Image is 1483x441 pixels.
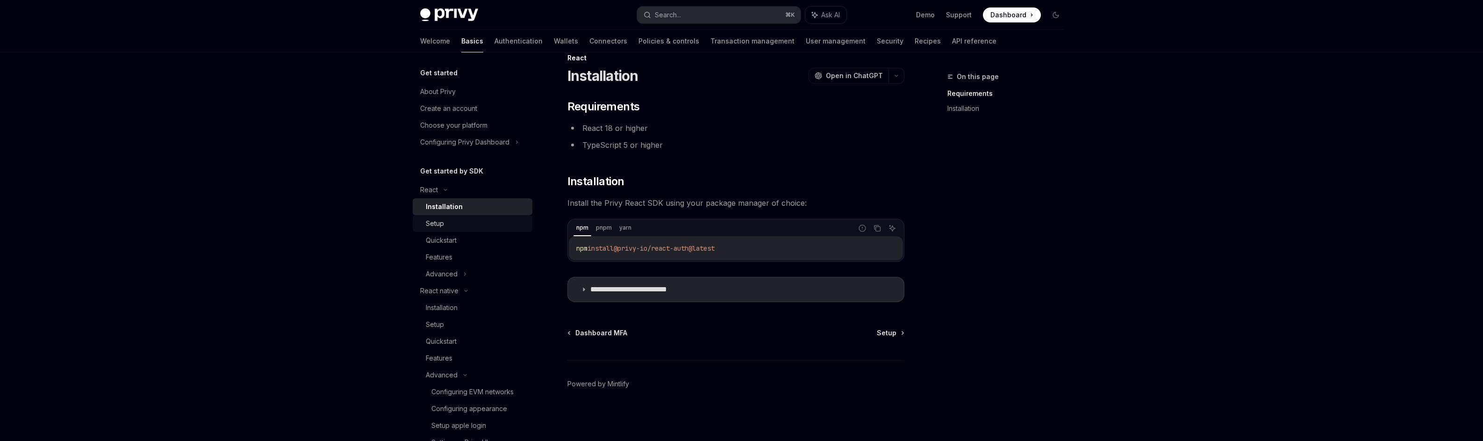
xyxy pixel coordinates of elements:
div: Features [426,252,452,263]
div: React native [420,285,459,296]
div: Configuring EVM networks [431,386,514,398]
a: Installation [413,299,532,316]
span: npm [576,244,587,253]
div: Installation [426,201,463,212]
span: install [587,244,614,253]
div: Create an account [420,103,477,114]
div: pnpm [593,222,615,233]
a: Support [946,10,972,20]
span: ⌘ K [785,11,795,19]
a: Configuring EVM networks [413,383,532,400]
button: Search...⌘K [637,7,801,23]
a: Powered by Mintlify [567,379,629,389]
h5: Get started [420,67,458,79]
div: Configuring Privy Dashboard [420,137,509,148]
div: Advanced [426,369,458,381]
a: Features [413,249,532,266]
button: Ask AI [805,7,846,23]
span: Installation [567,174,624,189]
li: TypeScript 5 or higher [567,138,904,152]
div: Search... [655,9,681,21]
a: Setup [413,215,532,232]
a: About Privy [413,83,532,100]
a: Transaction management [710,30,795,52]
span: Ask AI [821,10,840,20]
button: Toggle dark mode [1048,7,1063,22]
a: Dashboard MFA [568,328,627,338]
a: Features [413,350,532,367]
img: dark logo [420,8,478,22]
a: Security [877,30,903,52]
a: Setup apple login [413,417,532,434]
span: Dashboard MFA [575,328,627,338]
a: Requirements [947,86,1071,101]
a: Welcome [420,30,450,52]
div: yarn [616,222,634,233]
li: React 18 or higher [567,122,904,135]
a: Quickstart [413,232,532,249]
a: Policies & controls [638,30,699,52]
div: Quickstart [426,235,457,246]
a: Quickstart [413,333,532,350]
a: Installation [947,101,1071,116]
div: About Privy [420,86,456,97]
span: @privy-io/react-auth@latest [614,244,715,253]
div: React [567,53,904,63]
div: Features [426,353,452,364]
div: Setup [426,319,444,330]
span: On this page [957,71,999,82]
span: Setup [877,328,896,338]
span: Dashboard [990,10,1026,20]
h1: Installation [567,67,638,84]
div: npm [573,222,591,233]
a: Create an account [413,100,532,117]
div: Setup apple login [431,420,486,431]
a: Configuring appearance [413,400,532,417]
div: Configuring appearance [431,403,507,414]
a: Demo [916,10,935,20]
span: Install the Privy React SDK using your package manager of choice: [567,196,904,210]
div: Setup [426,218,444,229]
a: Setup [877,328,903,338]
span: Requirements [567,99,640,114]
span: Open in ChatGPT [826,71,883,80]
div: Quickstart [426,336,457,347]
div: Installation [426,302,458,313]
div: React [420,184,438,195]
a: Recipes [915,30,941,52]
a: Connectors [589,30,627,52]
a: Dashboard [983,7,1041,22]
a: User management [806,30,866,52]
button: Open in ChatGPT [809,68,888,84]
a: Authentication [494,30,543,52]
a: Setup [413,316,532,333]
a: Installation [413,198,532,215]
button: Copy the contents from the code block [871,222,883,234]
a: Wallets [554,30,578,52]
div: Advanced [426,268,458,280]
div: Choose your platform [420,120,487,131]
a: Choose your platform [413,117,532,134]
button: Report incorrect code [856,222,868,234]
button: Ask AI [886,222,898,234]
a: API reference [952,30,996,52]
a: Basics [461,30,483,52]
h5: Get started by SDK [420,166,483,177]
